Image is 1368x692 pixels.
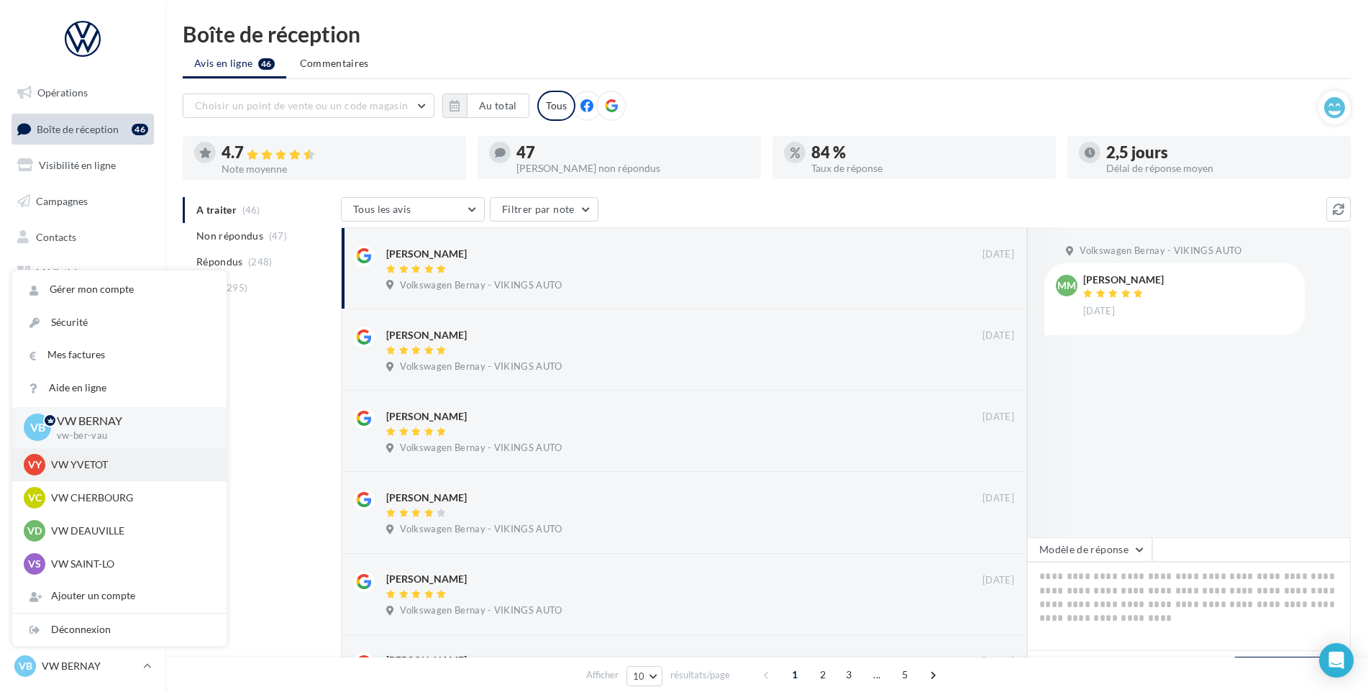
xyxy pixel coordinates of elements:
span: VD [27,524,42,538]
button: Au total [442,94,529,118]
p: VW DEAUVILLE [51,524,209,538]
span: Tous les avis [353,203,411,215]
span: Volkswagen Bernay - VIKINGS AUTO [1080,245,1241,258]
span: (295) [224,282,248,293]
div: [PERSON_NAME] [386,572,467,586]
span: VS [28,557,41,571]
p: VW SAINT-LO [51,557,209,571]
span: [DATE] [982,329,1014,342]
span: Visibilité en ligne [39,159,116,171]
p: VW CHERBOURG [51,491,209,505]
a: Campagnes [9,186,157,217]
span: Commentaires [300,56,369,70]
span: Volkswagen Bernay - VIKINGS AUTO [400,523,562,536]
p: VW YVETOT [51,457,209,472]
a: Visibilité en ligne [9,150,157,181]
span: 5 [893,663,916,686]
div: Délai de réponse moyen [1106,163,1339,173]
div: [PERSON_NAME] [386,653,467,668]
span: [DATE] [982,574,1014,587]
a: Sécurité [12,306,227,339]
button: Choisir un point de vente ou un code magasin [183,94,434,118]
span: (47) [269,230,287,242]
div: [PERSON_NAME] [386,247,467,261]
div: 47 [516,145,749,160]
a: VB VW BERNAY [12,652,154,680]
span: Non répondus [196,229,263,243]
div: Note moyenne [222,164,455,174]
span: [DATE] [982,655,1014,668]
span: ... [865,663,888,686]
a: PLV et print personnalisable [9,329,157,372]
a: Contacts [9,222,157,252]
div: [PERSON_NAME] [386,491,467,505]
span: Volkswagen Bernay - VIKINGS AUTO [400,279,562,292]
a: Calendrier [9,293,157,324]
button: Au total [467,94,529,118]
span: Volkswagen Bernay - VIKINGS AUTO [400,604,562,617]
div: Déconnexion [12,614,227,646]
div: [PERSON_NAME] [386,328,467,342]
button: Modèle de réponse [1027,537,1152,562]
div: Ajouter un compte [12,580,227,612]
span: [DATE] [1083,305,1115,318]
p: VW BERNAY [57,413,204,429]
span: MM [1057,278,1076,293]
a: Campagnes DataOnDemand [9,377,157,419]
span: VB [30,419,45,436]
a: Aide en ligne [12,372,227,404]
p: vw-ber-vau [57,429,204,442]
div: 4.7 [222,145,455,161]
a: Mes factures [12,339,227,371]
span: Répondus [196,255,243,269]
span: 1 [783,663,806,686]
span: [DATE] [982,492,1014,505]
a: Gérer mon compte [12,273,227,306]
span: 10 [633,670,645,682]
p: VW BERNAY [42,659,137,673]
div: 2,5 jours [1106,145,1339,160]
span: Afficher [586,668,619,682]
span: Opérations [37,86,88,99]
span: VY [28,457,42,472]
span: 2 [811,663,834,686]
div: Taux de réponse [811,163,1044,173]
span: Médiathèque [36,266,95,278]
span: Volkswagen Bernay - VIKINGS AUTO [400,360,562,373]
div: [PERSON_NAME] [1083,275,1164,285]
span: 3 [837,663,860,686]
div: Open Intercom Messenger [1319,643,1354,678]
a: Médiathèque [9,258,157,288]
span: résultats/page [670,668,730,682]
button: Filtrer par note [490,197,598,222]
div: 46 [132,124,148,135]
span: VC [28,491,42,505]
a: Boîte de réception46 [9,114,157,145]
div: Boîte de réception [183,23,1351,45]
div: 84 % [811,145,1044,160]
span: [DATE] [982,248,1014,261]
button: 10 [626,666,663,686]
span: (248) [248,256,273,268]
button: Tous les avis [341,197,485,222]
a: Opérations [9,78,157,108]
span: Campagnes [36,195,88,207]
span: Boîte de réception [37,122,119,135]
span: Choisir un point de vente ou un code magasin [195,99,408,111]
span: Contacts [36,230,76,242]
div: [PERSON_NAME] [386,409,467,424]
span: [DATE] [982,411,1014,424]
span: Volkswagen Bernay - VIKINGS AUTO [400,442,562,455]
div: [PERSON_NAME] non répondus [516,163,749,173]
span: VB [19,659,32,673]
div: Tous [537,91,575,121]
